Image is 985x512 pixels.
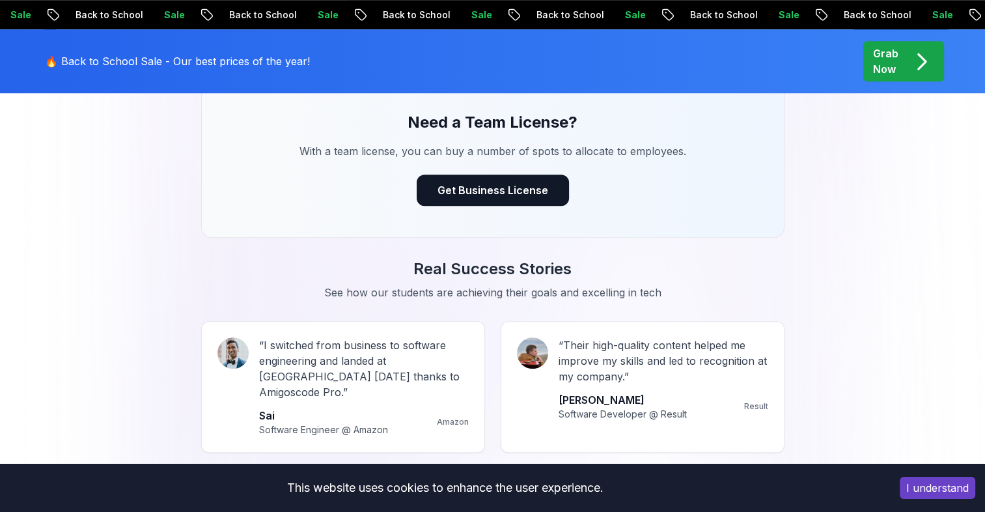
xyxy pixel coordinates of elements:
[233,112,753,133] h3: Need a Team License?
[766,8,808,21] p: Sale
[524,8,613,21] p: Back to School
[37,259,949,279] h3: Real Success Stories
[152,8,193,21] p: Sale
[831,8,920,21] p: Back to School
[459,8,501,21] p: Sale
[417,184,569,197] a: Get Business License
[274,143,712,159] p: With a team license, you can buy a number of spots to allocate to employees.
[559,392,687,408] p: [PERSON_NAME]
[305,8,347,21] p: Sale
[417,175,569,206] button: Get Business License
[217,8,305,21] p: Back to School
[45,53,310,69] p: 🔥 Back to School Sale - Our best prices of the year!
[370,8,459,21] p: Back to School
[437,417,469,427] p: Amazon
[873,46,898,77] p: Grab Now
[217,337,249,369] img: Sai
[63,8,152,21] p: Back to School
[259,337,469,400] p: “ I switched from business to software engineering and landed at [GEOGRAPHIC_DATA] [DATE] thanks ...
[259,408,388,423] p: Sai
[517,337,548,369] img: Amir
[678,8,766,21] p: Back to School
[920,8,962,21] p: Sale
[559,408,687,421] p: Software Developer @ Result
[613,8,654,21] p: Sale
[744,401,768,412] p: Result
[10,474,880,502] div: This website uses cookies to enhance the user experience.
[274,285,712,300] p: See how our students are achieving their goals and excelling in tech
[259,423,388,436] p: Software Engineer @ Amazon
[900,477,975,499] button: Accept cookies
[559,337,768,384] p: “ Their high-quality content helped me improve my skills and led to recognition at my company. ”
